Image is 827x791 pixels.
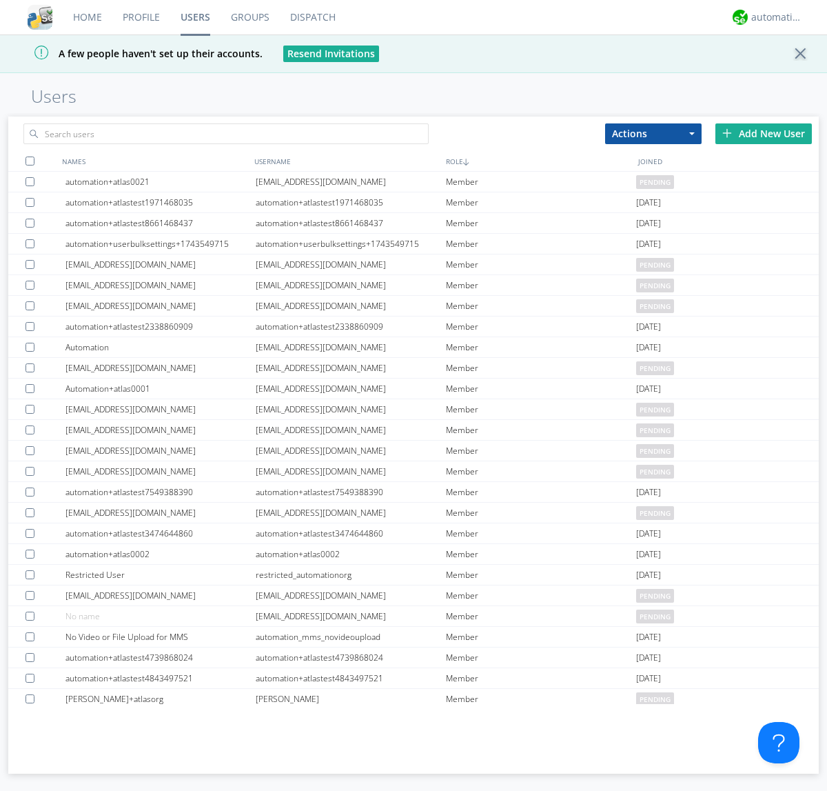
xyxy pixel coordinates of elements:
[256,606,446,626] div: [EMAIL_ADDRESS][DOMAIN_NAME]
[256,689,446,709] div: [PERSON_NAME]
[636,523,661,544] span: [DATE]
[636,668,661,689] span: [DATE]
[65,337,256,357] div: Automation
[65,192,256,212] div: automation+atlastest1971468035
[636,361,674,375] span: pending
[8,275,819,296] a: [EMAIL_ADDRESS][DOMAIN_NAME][EMAIL_ADDRESS][DOMAIN_NAME]Memberpending
[636,482,661,503] span: [DATE]
[8,585,819,606] a: [EMAIL_ADDRESS][DOMAIN_NAME][EMAIL_ADDRESS][DOMAIN_NAME]Memberpending
[446,213,636,233] div: Member
[446,441,636,461] div: Member
[256,565,446,585] div: restricted_automationorg
[758,722,799,763] iframe: Toggle Customer Support
[65,544,256,564] div: automation+atlas0002
[446,461,636,481] div: Member
[23,123,429,144] input: Search users
[65,234,256,254] div: automation+userbulksettings+1743549715
[636,279,674,292] span: pending
[65,668,256,688] div: automation+atlastest4843497521
[8,544,819,565] a: automation+atlas0002automation+atlas0002Member[DATE]
[8,668,819,689] a: automation+atlastest4843497521automation+atlastest4843497521Member[DATE]
[8,379,819,399] a: Automation+atlas0001[EMAIL_ADDRESS][DOMAIN_NAME]Member[DATE]
[256,358,446,378] div: [EMAIL_ADDRESS][DOMAIN_NAME]
[28,5,52,30] img: cddb5a64eb264b2086981ab96f4c1ba7
[256,192,446,212] div: automation+atlastest1971468035
[733,10,748,25] img: d2d01cd9b4174d08988066c6d424eccd
[722,128,732,138] img: plus.svg
[65,317,256,337] div: automation+atlastest2338860909
[446,420,636,440] div: Member
[65,503,256,523] div: [EMAIL_ADDRESS][DOMAIN_NAME]
[256,523,446,543] div: automation+atlastest3474644860
[8,234,819,254] a: automation+userbulksettings+1743549715automation+userbulksettings+1743549715Member[DATE]
[8,627,819,648] a: No Video or File Upload for MMSautomation_mms_novideouploadMember[DATE]
[636,465,674,479] span: pending
[8,254,819,275] a: [EMAIL_ADDRESS][DOMAIN_NAME][EMAIL_ADDRESS][DOMAIN_NAME]Memberpending
[446,234,636,254] div: Member
[251,151,443,171] div: USERNAME
[8,192,819,213] a: automation+atlastest1971468035automation+atlastest1971468035Member[DATE]
[65,296,256,316] div: [EMAIL_ADDRESS][DOMAIN_NAME]
[59,151,251,171] div: NAMES
[8,420,819,441] a: [EMAIL_ADDRESS][DOMAIN_NAME][EMAIL_ADDRESS][DOMAIN_NAME]Memberpending
[8,213,819,234] a: automation+atlastest8661468437automation+atlastest8661468437Member[DATE]
[715,123,812,144] div: Add New User
[636,627,661,648] span: [DATE]
[636,648,661,668] span: [DATE]
[636,234,661,254] span: [DATE]
[446,627,636,647] div: Member
[8,172,819,192] a: automation+atlas0021[EMAIL_ADDRESS][DOMAIN_NAME]Memberpending
[256,399,446,419] div: [EMAIL_ADDRESS][DOMAIN_NAME]
[446,606,636,626] div: Member
[446,296,636,316] div: Member
[636,192,661,213] span: [DATE]
[65,399,256,419] div: [EMAIL_ADDRESS][DOMAIN_NAME]
[605,123,702,144] button: Actions
[636,610,674,623] span: pending
[8,317,819,337] a: automation+atlastest2338860909automation+atlastest2338860909Member[DATE]
[65,648,256,668] div: automation+atlastest4739868024
[446,337,636,357] div: Member
[256,296,446,316] div: [EMAIL_ADDRESS][DOMAIN_NAME]
[636,299,674,313] span: pending
[446,544,636,564] div: Member
[446,668,636,688] div: Member
[446,358,636,378] div: Member
[8,648,819,668] a: automation+atlastest4739868024automation+atlastest4739868024Member[DATE]
[256,213,446,233] div: automation+atlastest8661468437
[256,482,446,502] div: automation+atlastest7549388390
[8,441,819,461] a: [EMAIL_ADDRESS][DOMAIN_NAME][EMAIL_ADDRESS][DOMAIN_NAME]Memberpending
[635,151,827,171] div: JOINED
[65,275,256,295] div: [EMAIL_ADDRESS][DOMAIN_NAME]
[256,585,446,605] div: [EMAIL_ADDRESS][DOMAIN_NAME]
[256,627,446,647] div: automation_mms_novideoupload
[65,172,256,192] div: automation+atlas0021
[65,482,256,502] div: automation+atlastest7549388390
[65,254,256,274] div: [EMAIL_ADDRESS][DOMAIN_NAME]
[65,627,256,647] div: No Video or File Upload for MMS
[446,565,636,585] div: Member
[256,668,446,688] div: automation+atlastest4843497521
[65,461,256,481] div: [EMAIL_ADDRESS][DOMAIN_NAME]
[256,254,446,274] div: [EMAIL_ADDRESS][DOMAIN_NAME]
[446,689,636,709] div: Member
[65,523,256,543] div: automation+atlastest3474644860
[8,523,819,544] a: automation+atlastest3474644860automation+atlastest3474644860Member[DATE]
[8,565,819,585] a: Restricted Userrestricted_automationorgMember[DATE]
[446,172,636,192] div: Member
[65,610,100,622] span: No name
[446,254,636,274] div: Member
[446,317,636,337] div: Member
[446,523,636,543] div: Member
[8,358,819,379] a: [EMAIL_ADDRESS][DOMAIN_NAME][EMAIL_ADDRESS][DOMAIN_NAME]Memberpending
[65,689,256,709] div: [PERSON_NAME]+atlasorg
[8,399,819,420] a: [EMAIL_ADDRESS][DOMAIN_NAME][EMAIL_ADDRESS][DOMAIN_NAME]Memberpending
[446,503,636,523] div: Member
[636,317,661,337] span: [DATE]
[256,234,446,254] div: automation+userbulksettings+1743549715
[636,213,661,234] span: [DATE]
[636,403,674,417] span: pending
[256,648,446,668] div: automation+atlastest4739868024
[8,606,819,627] a: No name[EMAIL_ADDRESS][DOMAIN_NAME]Memberpending
[256,441,446,461] div: [EMAIL_ADDRESS][DOMAIN_NAME]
